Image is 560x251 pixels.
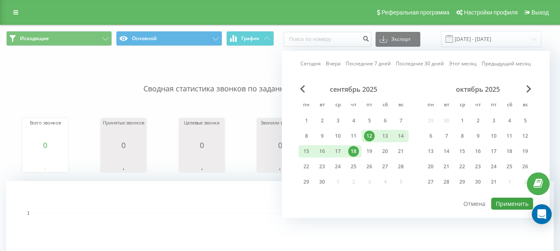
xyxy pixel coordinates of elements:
[24,149,66,174] svg: Диаграмма.
[382,148,388,155] font: 20
[332,99,344,112] abbr: окружающая среда
[454,176,470,188] div: ср 29 окт. 2025 г.
[395,99,407,112] abbr: воскресенье
[391,36,411,43] font: Экспорт
[444,148,449,155] font: 14
[335,101,341,108] font: ср
[377,115,393,127] div: сб 6 сент. 2025 г.
[300,99,313,112] abbr: понедельник
[439,145,454,158] div: вт 14 окт. 2025 г.
[393,115,409,127] div: вс 7 сент. 2025 г.
[330,160,346,173] div: ср 24 сент. 2025 г.
[517,160,533,173] div: вс 26 окт. 2025 г.
[314,160,330,173] div: вт 23 сент. 2025 г.
[428,163,434,170] font: 20
[298,145,314,158] div: пн 15 сент. 2025 г.
[502,115,517,127] div: сб 4 окт. 2025 г.
[377,160,393,173] div: сб 27 сент. 2025 г.
[517,130,533,142] div: вс 12 окт. 2025 г.
[429,132,432,139] font: 6
[428,178,434,185] font: 27
[30,120,61,126] font: Всего звонков
[346,145,361,158] div: чт 18 сент. 2025 г.
[508,117,511,124] font: 4
[103,120,144,126] font: Принятых звонков
[301,60,321,67] font: Сегодня
[507,163,512,170] font: 25
[482,60,531,67] font: Предыдущий месяц
[398,163,404,170] font: 28
[20,35,49,42] font: Исходящие
[351,132,356,139] font: 11
[519,99,531,112] abbr: воскресенье
[361,130,377,142] div: пт 12 сент. 2025 г.
[6,31,112,46] button: Исходящие
[278,140,282,150] font: 0
[316,99,328,112] abbr: вторник
[181,149,223,174] svg: Диаграмма.
[486,176,502,188] div: пт 31 окт. 2025 г.
[335,163,341,170] font: 24
[491,198,533,210] button: Применить
[522,132,528,139] font: 12
[444,101,449,108] font: вт
[347,99,360,112] abbr: четверг
[444,178,449,185] font: 28
[427,101,434,108] font: пн
[305,132,308,139] font: 8
[319,148,325,155] font: 16
[346,130,361,142] div: чт 11 сент. 2025 г.
[321,117,324,124] font: 2
[330,115,346,127] div: ср 3 сент. 2025 г.
[379,99,391,112] abbr: суббота
[454,130,470,142] div: ср 8 окт. 2025 г.
[361,160,377,173] div: пт 26 сент. 2025 г.
[226,31,274,46] button: График
[366,132,372,139] font: 12
[463,200,485,208] font: Отмена
[491,178,497,185] font: 31
[361,115,377,127] div: пт 5 сент. 2025 г.
[475,163,481,170] font: 23
[337,117,339,124] font: 3
[303,178,309,185] font: 29
[477,132,480,139] font: 9
[314,145,330,158] div: вт 16 сент. 2025 г.
[477,117,480,124] font: 2
[376,32,420,47] button: Экспорт
[346,160,361,173] div: чт 25 сент. 2025 г.
[261,120,299,126] font: Звонили впервые
[517,145,533,158] div: вс 19 окт. 2025 г.
[346,115,361,127] div: чт 4 сент. 2025 г.
[439,176,454,188] div: вт 28 окт. 2025 г.
[461,132,464,139] font: 8
[507,148,512,155] font: 18
[492,117,495,124] font: 3
[398,101,404,108] font: вс
[298,176,314,188] div: пн 29 сент. 2025 г.
[200,140,204,150] font: 0
[423,130,439,142] div: пн 6 окт. 2025 г.
[440,99,453,112] abbr: вторник
[103,149,144,174] svg: Диаграмма.
[314,176,330,188] div: вт 30 сент. 2025 г.
[383,101,388,108] font: сб
[398,132,404,139] font: 14
[454,145,470,158] div: ср 15 окт. 2025 г.
[459,163,465,170] font: 22
[491,132,497,139] font: 10
[363,99,376,112] abbr: пятница
[502,145,517,158] div: сб 18 окт. 2025 г.
[470,130,486,142] div: чт 9 окт. 2025 г.
[439,130,454,142] div: вт 7 окт. 2025 г.
[449,60,477,67] font: Этот месяц
[326,60,341,67] font: Вчера
[184,120,219,126] font: Целевые звонки
[393,160,409,173] div: вс 28 сент. 2025 г.
[241,35,259,42] font: График
[423,176,439,188] div: пн 27 окт. 2025 г.
[424,99,437,112] abbr: понедельник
